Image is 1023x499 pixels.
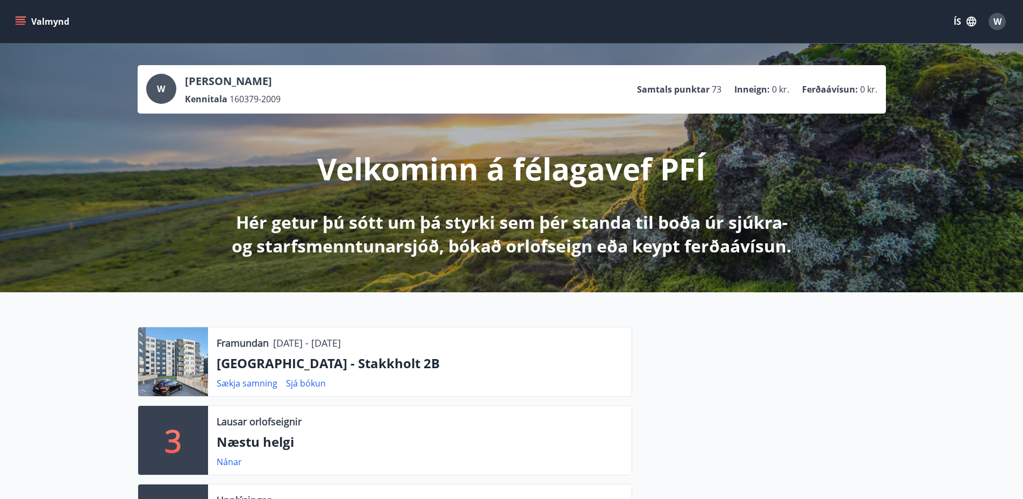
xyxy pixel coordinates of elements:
p: Inneign : [734,83,770,95]
p: Kennitala [185,93,227,105]
span: 160379-2009 [230,93,281,105]
span: W [157,83,165,95]
p: Næstu helgi [217,433,623,451]
a: Nánar [217,456,242,468]
button: menu [13,12,74,31]
span: 73 [712,83,721,95]
p: [DATE] - [DATE] [273,336,341,350]
span: W [993,16,1001,27]
p: Ferðaávísun : [802,83,858,95]
a: Sækja samning [217,377,277,389]
p: [PERSON_NAME] [185,74,281,89]
p: Framundan [217,336,269,350]
p: [GEOGRAPHIC_DATA] - Stakkholt 2B [217,354,623,373]
p: Lausar orlofseignir [217,414,302,428]
button: W [984,9,1010,34]
p: 3 [164,420,182,461]
button: ÍS [948,12,982,31]
span: 0 kr. [860,83,877,95]
p: Hér getur þú sótt um þá styrki sem þér standa til boða úr sjúkra- og starfsmenntunarsjóð, bókað o... [228,210,796,258]
p: Velkominn á félagavef PFÍ [317,148,706,189]
a: Sjá bókun [286,377,326,389]
span: 0 kr. [772,83,789,95]
p: Samtals punktar [637,83,710,95]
